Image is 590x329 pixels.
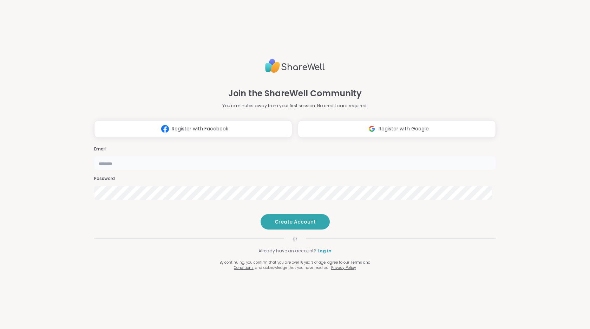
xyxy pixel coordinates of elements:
[365,122,379,135] img: ShareWell Logomark
[298,120,496,138] button: Register with Google
[317,248,332,254] a: Log in
[158,122,172,135] img: ShareWell Logomark
[234,260,371,270] a: Terms and Conditions
[94,120,292,138] button: Register with Facebook
[228,87,362,100] h1: Join the ShareWell Community
[331,265,356,270] a: Privacy Policy
[265,56,325,76] img: ShareWell Logo
[275,218,316,225] span: Create Account
[172,125,228,133] span: Register with Facebook
[284,235,306,242] span: or
[219,260,349,265] span: By continuing, you confirm that you are over 18 years of age, agree to our
[94,176,496,182] h3: Password
[258,248,316,254] span: Already have an account?
[222,103,368,109] p: You're minutes away from your first session. No credit card required.
[255,265,330,270] span: and acknowledge that you have read our
[94,146,496,152] h3: Email
[379,125,429,133] span: Register with Google
[261,214,330,230] button: Create Account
